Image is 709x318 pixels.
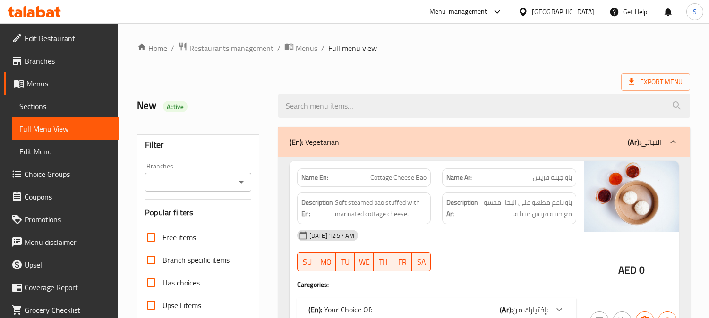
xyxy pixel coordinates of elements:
[628,136,662,148] p: النباتي
[137,42,690,54] nav: breadcrumb
[513,302,548,317] span: إختيارك من:
[137,99,267,113] h2: New
[163,101,188,112] div: Active
[25,282,111,293] span: Coverage Report
[412,252,431,271] button: SA
[301,197,333,220] strong: Description En:
[320,255,332,269] span: MO
[416,255,427,269] span: SA
[25,236,111,248] span: Menu disclaimer
[171,42,174,54] li: /
[290,136,339,148] p: Vegetarian
[359,255,370,269] span: WE
[162,254,230,266] span: Branch specific items
[316,252,335,271] button: MO
[393,252,412,271] button: FR
[336,252,355,271] button: TU
[639,261,645,279] span: 0
[532,7,594,17] div: [GEOGRAPHIC_DATA]
[12,140,119,163] a: Edit Menu
[628,135,641,149] b: (Ar):
[621,73,690,91] span: Export Menu
[4,231,119,253] a: Menu disclaimer
[278,127,690,157] div: (En): Vegetarian(Ar):النباتي
[25,214,111,225] span: Promotions
[25,55,111,67] span: Branches
[163,102,188,111] span: Active
[19,100,111,112] span: Sections
[145,135,251,155] div: Filter
[480,197,572,220] span: باو ناعم مطهو على البخار محشو مع جبنة قريش متبلة.
[429,6,487,17] div: Menu-management
[306,231,358,240] span: [DATE] 12:57 AM
[584,161,679,232] img: Cottage_cheese_bao1638909277465138142.jpg
[4,163,119,185] a: Choice Groups
[4,253,119,276] a: Upsell
[162,277,200,288] span: Has choices
[12,117,119,140] a: Full Menu View
[235,176,248,189] button: Open
[446,197,478,220] strong: Description Ar:
[290,135,303,149] b: (En):
[25,191,111,202] span: Coupons
[162,300,201,311] span: Upsell items
[145,207,251,218] h3: Popular filters
[178,42,273,54] a: Restaurants management
[4,50,119,72] a: Branches
[12,95,119,117] a: Sections
[277,42,281,54] li: /
[397,255,408,269] span: FR
[446,173,472,183] strong: Name Ar:
[4,208,119,231] a: Promotions
[25,259,111,270] span: Upsell
[284,42,317,54] a: Menus
[297,252,316,271] button: SU
[26,78,111,89] span: Menus
[693,7,697,17] span: S
[278,94,690,118] input: search
[301,255,313,269] span: SU
[328,42,377,54] span: Full menu view
[500,302,513,317] b: (Ar):
[370,173,427,183] span: Cottage Cheese Bao
[618,261,637,279] span: AED
[297,280,576,289] h4: Caregories:
[377,255,389,269] span: TH
[19,123,111,134] span: Full Menu View
[308,304,372,315] p: Your Choice Of:
[137,42,167,54] a: Home
[340,255,351,269] span: TU
[189,42,273,54] span: Restaurants management
[533,173,572,183] span: باو جبنة قريش
[308,302,322,317] b: (En):
[321,42,325,54] li: /
[301,173,328,183] strong: Name En:
[4,72,119,95] a: Menus
[19,146,111,157] span: Edit Menu
[296,42,317,54] span: Menus
[374,252,393,271] button: TH
[629,76,683,88] span: Export Menu
[25,33,111,44] span: Edit Restaurant
[162,232,196,243] span: Free items
[335,197,427,220] span: Soft steamed bao stuffed with marinated cottage cheese.
[25,168,111,180] span: Choice Groups
[355,252,374,271] button: WE
[4,276,119,299] a: Coverage Report
[4,27,119,50] a: Edit Restaurant
[25,304,111,316] span: Grocery Checklist
[4,185,119,208] a: Coupons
